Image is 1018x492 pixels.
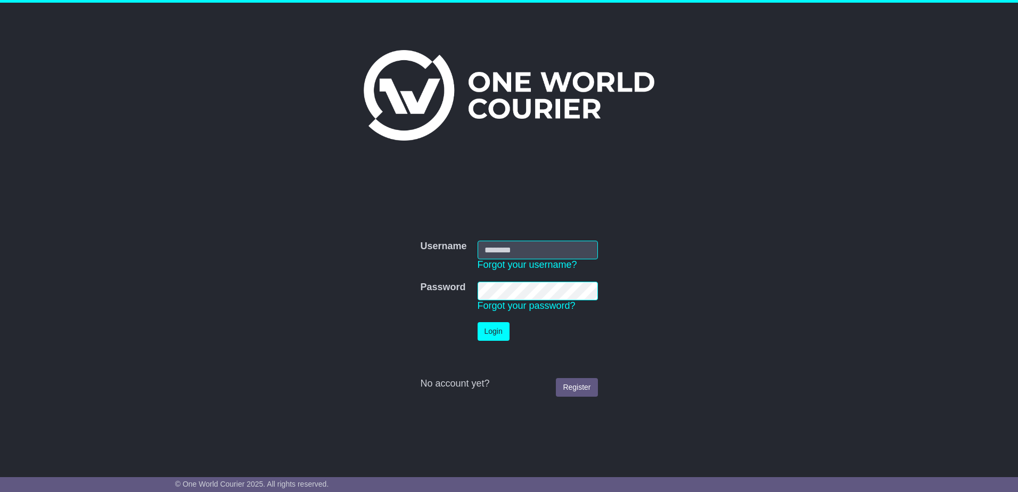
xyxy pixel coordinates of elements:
span: © One World Courier 2025. All rights reserved. [175,480,329,488]
label: Password [420,282,465,293]
div: No account yet? [420,378,597,390]
a: Forgot your password? [478,300,576,311]
button: Login [478,322,510,341]
a: Register [556,378,597,397]
a: Forgot your username? [478,259,577,270]
label: Username [420,241,466,252]
img: One World [364,50,654,141]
